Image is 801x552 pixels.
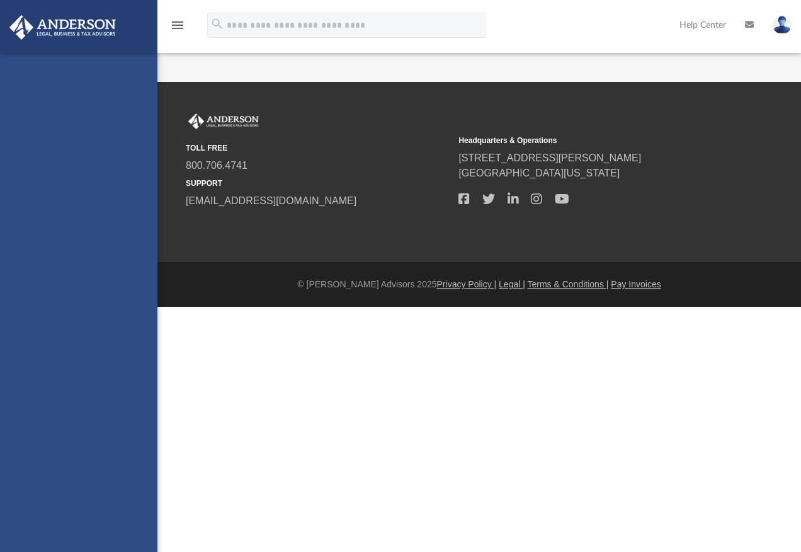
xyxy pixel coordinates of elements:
[186,195,356,206] a: [EMAIL_ADDRESS][DOMAIN_NAME]
[458,135,722,146] small: Headquarters & Operations
[528,279,609,289] a: Terms & Conditions |
[437,279,497,289] a: Privacy Policy |
[458,152,641,163] a: [STREET_ADDRESS][PERSON_NAME]
[499,279,525,289] a: Legal |
[186,178,450,189] small: SUPPORT
[186,160,247,171] a: 800.706.4741
[6,15,120,40] img: Anderson Advisors Platinum Portal
[210,17,224,31] i: search
[170,18,185,33] i: menu
[157,278,801,291] div: © [PERSON_NAME] Advisors 2025
[611,279,661,289] a: Pay Invoices
[186,113,261,130] img: Anderson Advisors Platinum Portal
[186,142,450,154] small: TOLL FREE
[170,24,185,33] a: menu
[773,16,792,34] img: User Pic
[458,168,620,178] a: [GEOGRAPHIC_DATA][US_STATE]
